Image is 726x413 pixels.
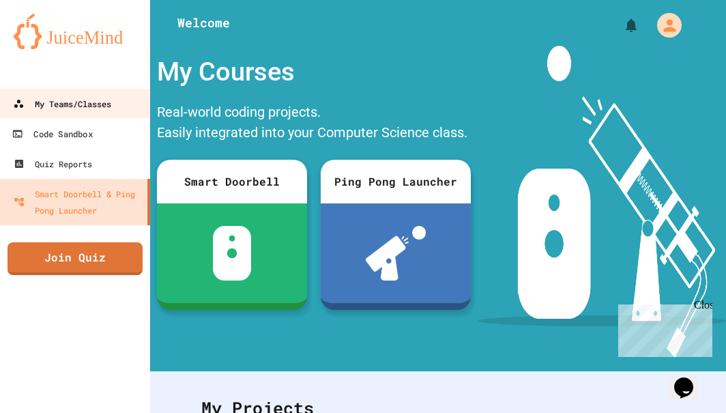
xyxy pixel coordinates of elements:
div: Real-world coding projects. Easily integrated into your Computer Science class. [150,98,478,149]
div: Ping Pong Launcher [321,160,471,203]
iframe: chat widget [613,299,712,357]
div: Quiz Reports [14,156,92,172]
div: My Teams/Classes [13,96,111,112]
div: Smart Doorbell [157,160,307,203]
img: logo-orange.svg [14,14,136,49]
div: Smart Doorbell & Ping Pong Launcher [14,186,142,218]
div: Code Sandbox [12,126,92,143]
div: Chat with us now!Close [5,5,94,87]
div: My Notifications [598,14,643,37]
a: Join Quiz [8,242,143,275]
iframe: chat widget [669,358,712,399]
div: My Courses [150,46,478,98]
div: My Account [643,10,685,41]
img: ppl-with-ball.png [366,226,426,281]
img: sdb-white.svg [213,226,252,281]
img: banner-image-my-projects.png [478,46,726,358]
